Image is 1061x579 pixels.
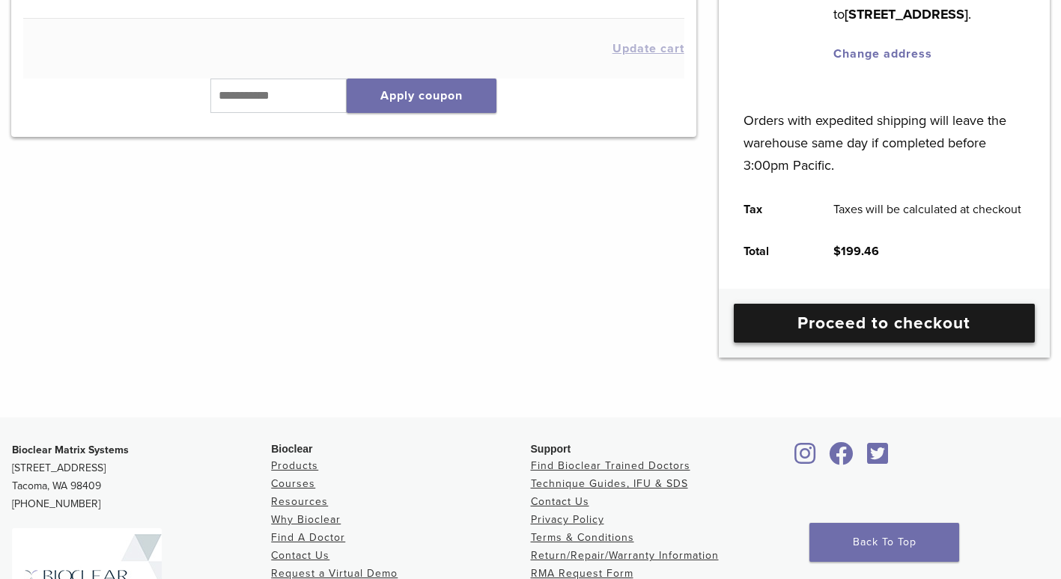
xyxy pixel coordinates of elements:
a: Contact Us [271,549,329,562]
th: Total [727,230,817,272]
a: Return/Repair/Warranty Information [531,549,719,562]
button: Update cart [612,43,684,55]
a: Technique Guides, IFU & SDS [531,477,688,490]
a: Back To Top [809,523,959,562]
a: Bioclear [790,451,821,466]
bdi: 199.46 [833,244,879,259]
p: [STREET_ADDRESS] Tacoma, WA 98409 [PHONE_NUMBER] [12,441,271,513]
a: Find Bioclear Trained Doctors [531,459,690,472]
button: Apply coupon [347,79,496,113]
p: Orders with expedited shipping will leave the warehouse same day if completed before 3:00pm Pacific. [744,87,1024,177]
a: Bioclear [862,451,893,466]
span: Bioclear [271,443,312,455]
a: Resources [271,495,328,508]
a: Why Bioclear [271,513,341,526]
th: Tax [727,189,817,230]
a: Terms & Conditions [531,531,634,544]
a: Find A Doctor [271,531,345,544]
a: Privacy Policy [531,513,604,526]
a: Bioclear [824,451,859,466]
a: Courses [271,477,315,490]
span: $ [833,244,841,259]
td: Taxes will be calculated at checkout [817,189,1039,230]
a: Products [271,459,318,472]
a: Change address [833,46,932,61]
a: Proceed to checkout [734,304,1035,343]
strong: Bioclear Matrix Systems [12,444,129,456]
span: Support [531,443,571,455]
a: Contact Us [531,495,589,508]
strong: [STREET_ADDRESS] [845,6,968,22]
